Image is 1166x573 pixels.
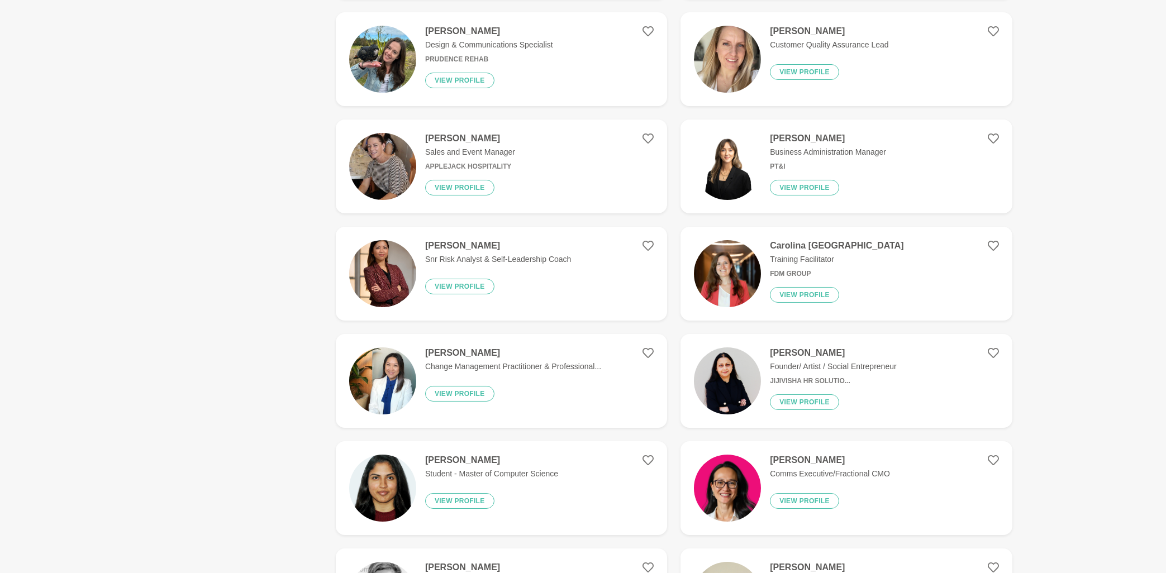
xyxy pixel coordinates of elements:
a: Carolina [GEOGRAPHIC_DATA]Training FacilitatorFDM GroupView profile [680,227,1012,321]
button: View profile [770,287,839,303]
img: 774805d3192556c3b0b69e5ddd4a390acf571c7b-1500x2000.jpg [349,240,416,307]
p: Business Administration Manager [770,146,886,158]
a: [PERSON_NAME]Change Management Practitioner & Professional...View profile [336,334,667,428]
p: Sales and Event Manager [425,146,515,158]
a: [PERSON_NAME]Student - Master of Computer ScienceView profile [336,441,667,535]
p: Comms Executive/Fractional CMO [770,468,890,480]
img: 3d286c32cee312792e8fce0c17363b2ed4478b67-1080x1080.png [694,455,761,522]
p: Student - Master of Computer Science [425,468,558,480]
button: View profile [770,394,839,410]
h4: Carolina [GEOGRAPHIC_DATA] [770,240,903,251]
h4: [PERSON_NAME] [425,455,558,466]
a: [PERSON_NAME]Sales and Event ManagerApplejack HospitalityView profile [336,120,667,213]
p: Founder/ Artist / Social Entrepreneur [770,361,896,373]
img: 8e2d60b4ee42f5db95c14d8cbcd97b5eebefdedf-1552x1585.jpg [349,347,416,414]
button: View profile [425,386,494,402]
button: View profile [770,493,839,509]
button: View profile [425,180,494,195]
h4: [PERSON_NAME] [770,347,896,359]
p: Customer Quality Assurance Lead [770,39,888,51]
h4: [PERSON_NAME] [425,240,571,251]
h4: [PERSON_NAME] [770,455,890,466]
button: View profile [770,64,839,80]
a: [PERSON_NAME]Comms Executive/Fractional CMOView profile [680,441,1012,535]
a: [PERSON_NAME]Founder/ Artist / Social EntrepreneurJijivisha HR Solutio...View profile [680,334,1012,428]
h6: Applejack Hospitality [425,163,515,171]
img: a8177ea834b7a697597972750d50aec8aa8efe94-445x444.jpg [349,133,416,200]
img: 0687d90fef296a7fa64b33ccbeaa9295ac8a2d88-689x886.jpg [349,455,416,522]
h6: Jijivisha HR Solutio... [770,377,896,385]
a: [PERSON_NAME]Snr Risk Analyst & Self-Leadership CoachView profile [336,227,667,321]
button: View profile [425,493,494,509]
h4: [PERSON_NAME] [770,133,886,144]
a: [PERSON_NAME]Customer Quality Assurance LeadView profile [680,12,1012,106]
h4: [PERSON_NAME] [425,133,515,144]
button: View profile [425,279,494,294]
a: [PERSON_NAME]Business Administration ManagerPT&IView profile [680,120,1012,213]
img: 26f79df997a887ecf4ecf0a0acee5074b1dfb01e-820x820.jpg [694,133,761,200]
h4: [PERSON_NAME] [770,26,888,37]
p: Change Management Practitioner & Professional... [425,361,601,373]
h4: [PERSON_NAME] [425,562,591,573]
p: Snr Risk Analyst & Self-Leadership Coach [425,254,571,265]
h4: [PERSON_NAME] [770,562,922,573]
img: a64cdb5362bd95f97a1a62b264c607aef0a6ff99-2732x3034.jpg [694,347,761,414]
h6: PT&I [770,163,886,171]
button: View profile [770,180,839,195]
h4: [PERSON_NAME] [425,347,601,359]
a: [PERSON_NAME]Design & Communications SpecialistPrudence RehabView profile [336,12,667,106]
img: 008ea0b65436c31bb20f8ca6a3fed3e66daee298-6720x4480.jpg [694,240,761,307]
button: View profile [425,73,494,88]
p: Training Facilitator [770,254,903,265]
h6: Prudence Rehab [425,55,553,64]
h4: [PERSON_NAME] [425,26,553,37]
p: Design & Communications Specialist [425,39,553,51]
img: 40e465171609e5be4f437dde22e885755211be7f-662x670.png [349,26,416,93]
h6: FDM Group [770,270,903,278]
img: b597f9ae19fafff5421daa582dd825c64c1bce3b-480x640.jpg [694,26,761,93]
